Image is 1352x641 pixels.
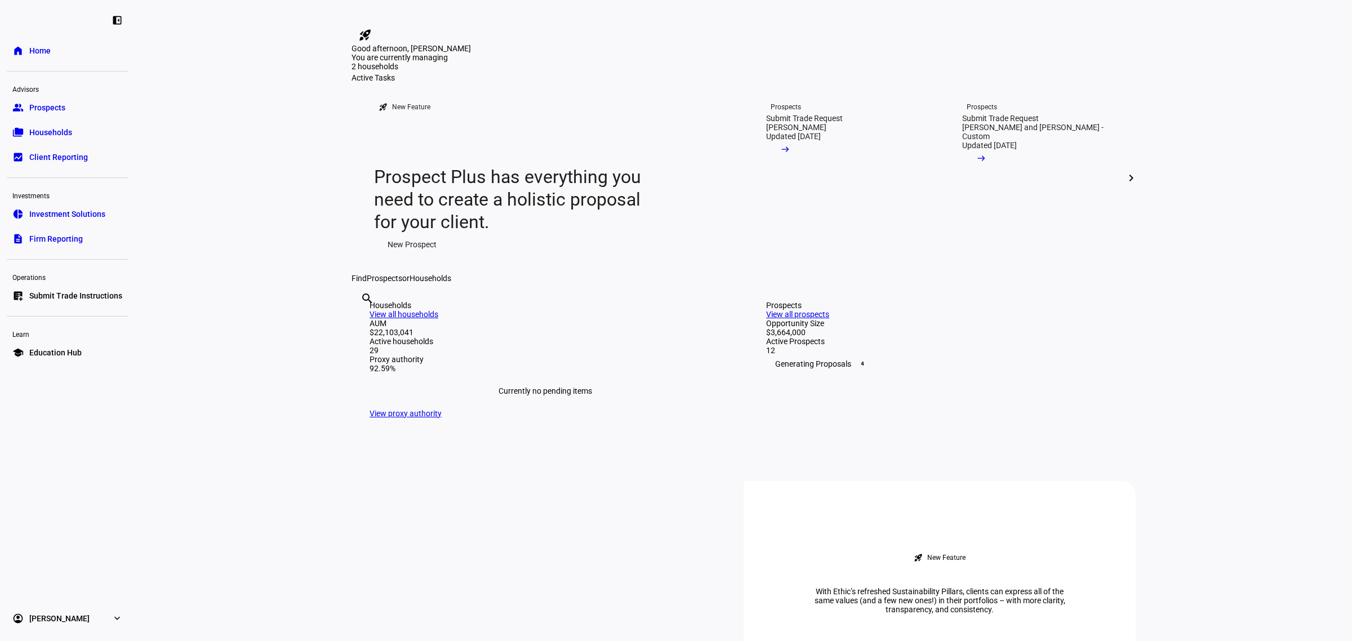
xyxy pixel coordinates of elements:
div: Submit Trade Request [766,114,843,123]
div: Advisors [7,81,128,96]
div: Active Prospects [766,337,1118,346]
eth-mat-symbol: bid_landscape [12,152,24,163]
eth-mat-symbol: list_alt_add [12,290,24,301]
eth-mat-symbol: group [12,102,24,113]
div: [PERSON_NAME] [766,123,826,132]
div: [PERSON_NAME] and [PERSON_NAME] - Custom [962,123,1113,141]
a: pie_chartInvestment Solutions [7,203,128,225]
eth-mat-symbol: home [12,45,24,56]
span: Submit Trade Instructions [29,290,122,301]
div: Prospect Plus has everything you need to create a holistic proposal for your client. [374,166,652,233]
mat-icon: chevron_right [1124,171,1138,185]
span: You are currently managing [352,53,448,62]
a: View all prospects [766,310,829,319]
eth-mat-symbol: description [12,233,24,244]
a: folder_copyHouseholds [7,121,128,144]
a: View all households [370,310,438,319]
div: Prospects [771,103,801,112]
div: With Ethic’s refreshed Sustainability Pillars, clients can express all of the same values (and a ... [799,587,1080,614]
div: Operations [7,269,128,284]
eth-mat-symbol: expand_more [112,613,123,624]
eth-mat-symbol: folder_copy [12,127,24,138]
a: descriptionFirm Reporting [7,228,128,250]
mat-icon: rocket_launch [358,28,372,42]
mat-icon: rocket_launch [914,553,923,562]
span: Households [410,274,451,283]
div: Good afternoon, [PERSON_NAME] [352,44,1136,53]
div: 12 [766,346,1118,355]
a: ProspectsSubmit Trade Request[PERSON_NAME]Updated [DATE] [748,82,935,274]
div: $22,103,041 [370,328,721,337]
div: Updated [DATE] [962,141,1017,150]
eth-mat-symbol: left_panel_close [112,15,123,26]
span: Home [29,45,51,56]
div: $3,664,000 [766,328,1118,337]
div: New Feature [392,103,430,112]
a: ProspectsSubmit Trade Request[PERSON_NAME] and [PERSON_NAME] - CustomUpdated [DATE] [944,82,1131,274]
div: Households [370,301,721,310]
div: Currently no pending items [370,373,721,409]
div: Learn [7,326,128,341]
eth-mat-symbol: pie_chart [12,208,24,220]
mat-icon: arrow_right_alt [780,144,791,155]
div: Find or [352,274,1136,283]
a: groupProspects [7,96,128,119]
div: AUM [370,319,721,328]
span: Prospects [367,274,402,283]
span: Client Reporting [29,152,88,163]
span: Prospects [29,102,65,113]
div: 29 [370,346,721,355]
mat-icon: rocket_launch [379,103,388,112]
div: Prospects [967,103,997,112]
div: Proxy authority [370,355,721,364]
div: Generating Proposals [766,355,1118,373]
mat-icon: arrow_right_alt [976,153,987,164]
span: [PERSON_NAME] [29,613,90,624]
eth-mat-symbol: account_circle [12,613,24,624]
mat-icon: search [361,292,374,305]
span: 4 [858,359,867,368]
div: Submit Trade Request [962,114,1039,123]
div: Opportunity Size [766,319,1118,328]
div: Active Tasks [352,73,1136,82]
div: Prospects [766,301,1118,310]
eth-mat-symbol: school [12,347,24,358]
a: homeHome [7,39,128,62]
span: Investment Solutions [29,208,105,220]
div: Active households [370,337,721,346]
a: View proxy authority [370,409,442,418]
span: Households [29,127,72,138]
span: Firm Reporting [29,233,83,244]
button: New Prospect [374,233,450,256]
input: Enter name of prospect or household [361,307,363,320]
span: New Prospect [388,233,437,256]
div: Investments [7,187,128,203]
div: 92.59% [370,364,721,373]
span: Education Hub [29,347,82,358]
a: bid_landscapeClient Reporting [7,146,128,168]
div: 2 households [352,62,464,73]
div: New Feature [927,553,966,562]
div: Updated [DATE] [766,132,821,141]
